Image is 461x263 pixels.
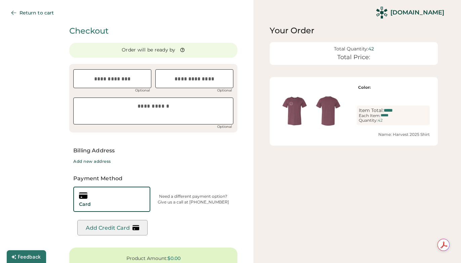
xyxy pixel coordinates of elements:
[390,8,444,17] div: [DOMAIN_NAME]
[337,54,370,61] div: Total Price:
[358,85,371,90] strong: Color:
[126,256,167,261] div: Product Amount:
[368,46,374,52] div: 42
[86,225,130,231] div: Add Credit Card
[122,47,176,53] div: Order will be ready by
[216,125,233,128] div: Optional
[216,89,233,92] div: Optional
[153,194,233,205] div: Need a different payment option? Give us a call at [PHONE_NUMBER]
[311,94,345,128] img: generate-image
[69,175,237,183] div: Payment Method
[79,191,87,200] img: creditcard.svg
[334,46,368,52] div: Total Quantity:
[167,256,181,261] div: $0.00
[132,224,139,231] img: creditcard.svg
[5,6,62,20] button: Return to cart
[359,108,384,113] div: Item Total:
[359,118,378,123] div: Quantity:
[270,25,438,36] div: Your Order
[79,201,91,208] div: Card
[73,159,111,164] div: Add new address
[69,25,237,37] div: Checkout
[359,113,381,118] div: Each Item:
[278,94,311,128] img: generate-image
[376,7,388,18] img: Rendered Logo - Screens
[378,118,383,123] div: 42
[134,89,151,92] div: Optional
[73,147,233,155] div: Billing Address
[278,132,430,138] div: Name: Harvest 2025 Shirt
